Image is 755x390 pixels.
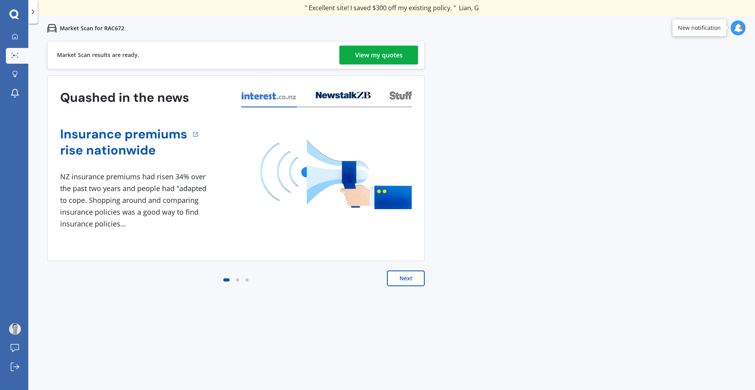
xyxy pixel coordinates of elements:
div: New notification [678,24,721,32]
div: Market Scan results are ready. [57,41,139,69]
img: media image [260,140,412,209]
h3: Quashed in the news [60,90,189,106]
div: View my quotes [355,46,403,64]
a: Insurance premiums [60,126,187,142]
div: NZ insurance premiums had risen 34% over the past two years and people had "adapted to cope. Shop... [60,171,210,230]
img: car.f15378c7a67c060ca3f3.svg [47,24,57,33]
img: ACg8ocIb_PsRSopv8ouuA1a_Rlc5cDo3Y-E3fXfhs9kkvpp3l3E5NUik=s96-c [9,323,21,335]
a: View my quotes [339,46,418,64]
button: Next [387,270,425,286]
a: rise nationwide [60,142,187,158]
p: Market Scan for RAC672 [60,24,124,32]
